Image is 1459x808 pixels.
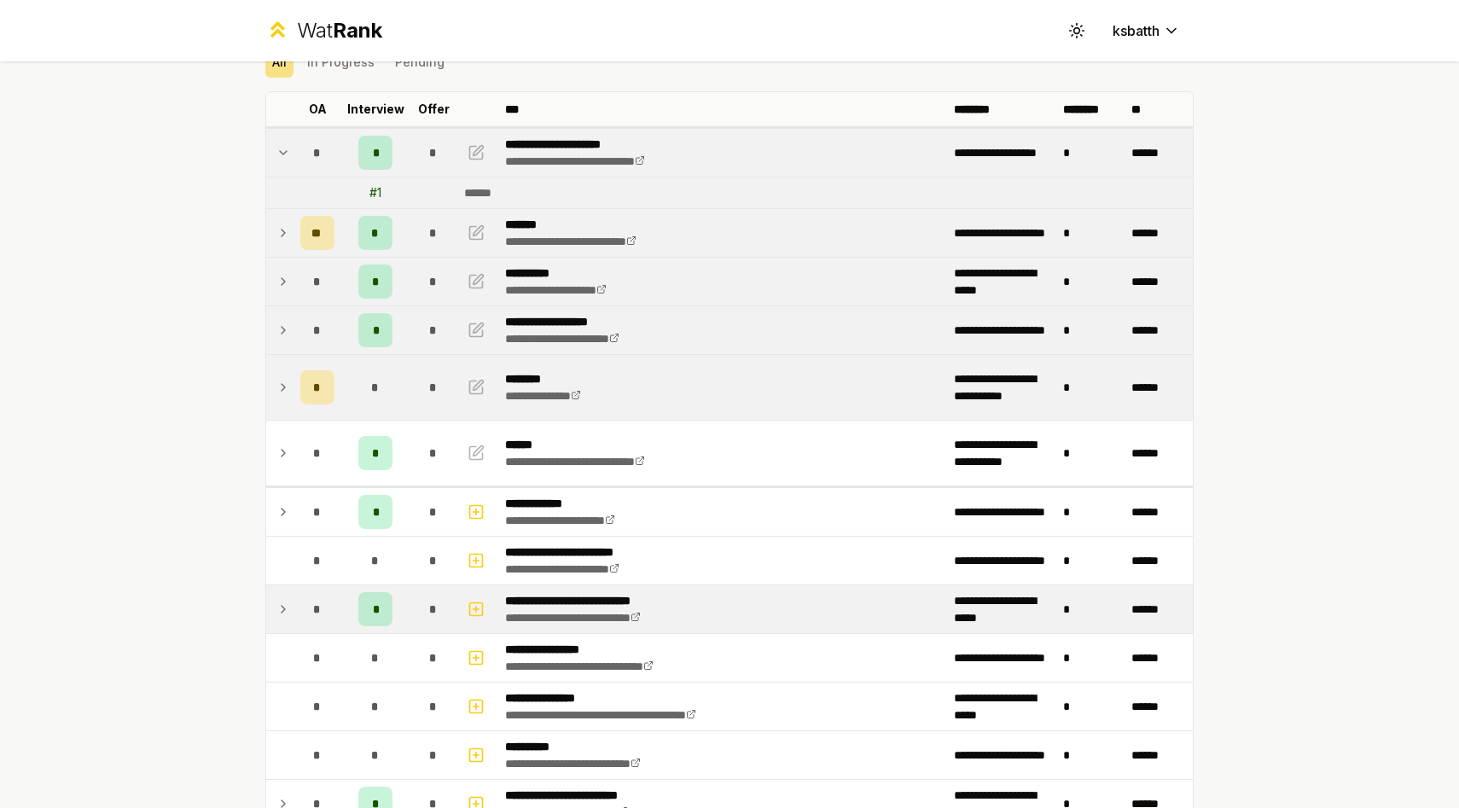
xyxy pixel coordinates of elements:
[418,101,450,118] p: Offer
[347,101,404,118] p: Interview
[333,18,382,43] span: Rank
[1113,20,1160,41] span: ksbatth
[1099,15,1194,46] button: ksbatth
[388,47,451,78] button: Pending
[369,184,381,201] div: # 1
[309,101,327,118] p: OA
[300,47,381,78] button: In Progress
[265,17,382,44] a: WatRank
[265,47,294,78] button: All
[297,17,382,44] div: Wat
